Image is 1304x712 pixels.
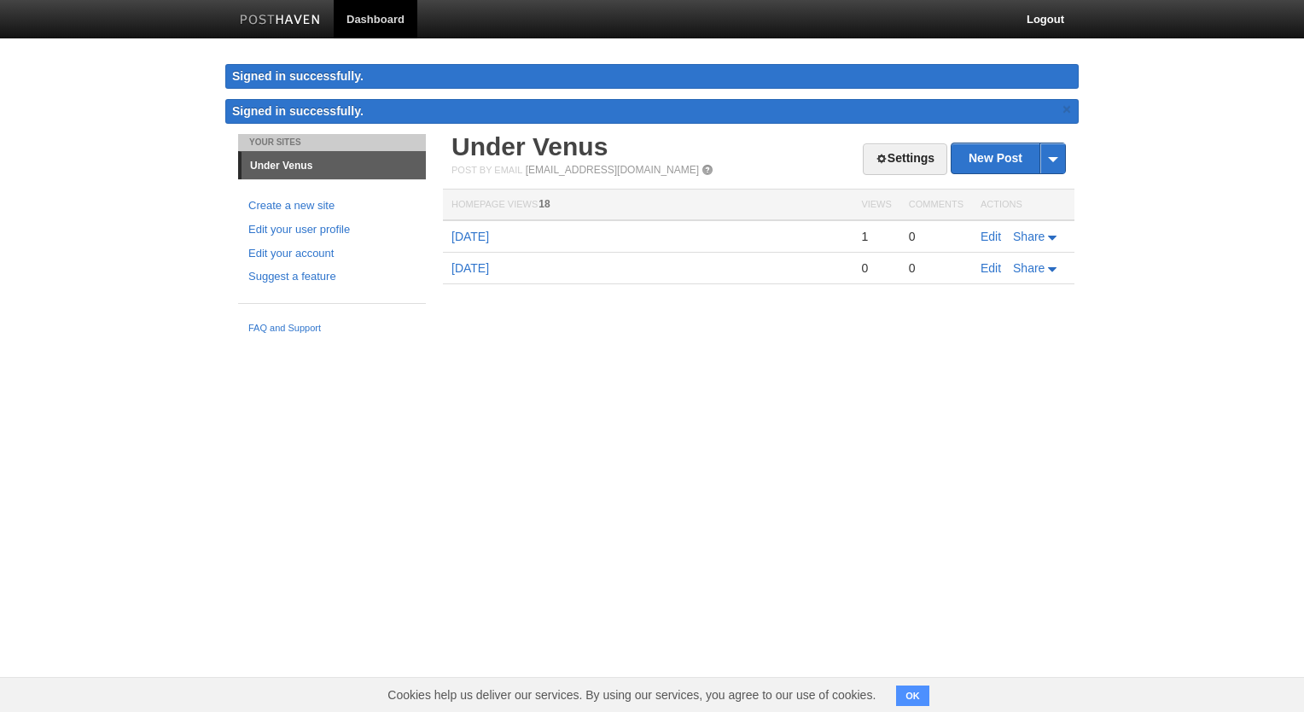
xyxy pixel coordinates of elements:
img: Posthaven-bar [240,15,321,27]
th: Homepage Views [443,190,853,221]
a: Settings [863,143,947,175]
span: Post by Email [451,165,522,175]
div: 0 [909,260,963,276]
div: 0 [909,229,963,244]
a: Under Venus [242,152,426,179]
th: Actions [972,190,1074,221]
a: Edit your user profile [248,221,416,239]
div: 1 [861,229,891,244]
span: 18 [538,198,550,210]
div: Signed in successfully. [225,64,1079,89]
a: Edit [981,261,1001,275]
a: × [1059,99,1074,120]
span: Share [1013,261,1045,275]
a: [DATE] [451,261,489,275]
a: Edit your account [248,245,416,263]
a: Edit [981,230,1001,243]
a: FAQ and Support [248,321,416,336]
th: Comments [900,190,972,221]
div: 0 [861,260,891,276]
a: [DATE] [451,230,489,243]
li: Your Sites [238,134,426,151]
a: Under Venus [451,132,608,160]
span: Cookies help us deliver our services. By using our services, you agree to our use of cookies. [370,678,893,712]
a: [EMAIL_ADDRESS][DOMAIN_NAME] [526,164,699,176]
th: Views [853,190,899,221]
button: OK [896,686,929,706]
a: Suggest a feature [248,268,416,286]
a: New Post [952,143,1065,173]
span: Signed in successfully. [232,104,364,118]
span: Share [1013,230,1045,243]
a: Create a new site [248,197,416,215]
